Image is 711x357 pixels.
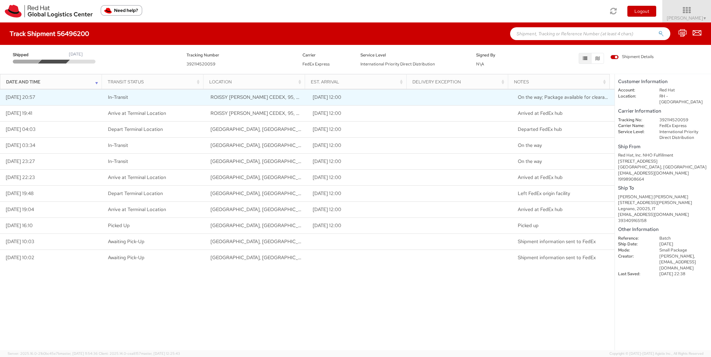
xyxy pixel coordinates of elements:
span: ▼ [703,16,707,21]
span: RALEIGH, NC, US [211,190,363,197]
h5: Signed By [476,53,525,57]
span: Awaiting Pick-Up [108,238,145,245]
td: [DATE] 12:00 [307,122,410,138]
div: Delivery Exception [412,79,506,85]
span: Picked up [518,222,539,229]
span: Departed FedEx hub [518,126,562,132]
h5: Ship To [618,185,708,191]
span: Server: 2025.16.0-21b0bc45e7b [8,351,98,356]
dt: Carrier Name: [613,123,655,129]
span: On the way [518,142,542,149]
span: In-Transit [108,158,128,165]
dt: Tracking No: [613,117,655,123]
span: ROISSY CHARLES DE GAULLE CEDEX, 95, FR [211,110,302,116]
td: [DATE] 12:00 [307,154,410,170]
td: [DATE] 12:00 [307,106,410,122]
span: master, [DATE] 11:54:36 [60,351,98,356]
span: Awaiting Pick-Up [108,254,145,261]
input: Shipment, Tracking or Reference Number (at least 4 chars) [510,27,670,40]
span: 392114520059 [186,61,215,67]
span: Client: 2025.14.0-cea8157 [99,351,180,356]
span: On the way [518,158,542,165]
div: Transit Status [108,79,202,85]
span: [PERSON_NAME] [667,15,707,21]
dt: Creator: [613,253,655,259]
span: Arrived at FedEx hub [518,110,563,116]
span: Arrive at Terminal Location [108,110,166,116]
div: Est. Arrival [311,79,405,85]
span: master, [DATE] 12:25:43 [141,351,180,356]
button: Logout [627,6,656,17]
button: Need help? [101,5,142,16]
span: RALEIGH, NC, US [211,238,363,245]
h5: Tracking Number [186,53,293,57]
span: In-Transit [108,142,128,149]
td: [DATE] 12:00 [307,89,410,106]
span: International Priority Direct Distribution [360,61,435,67]
div: [STREET_ADDRESS][PERSON_NAME] [618,200,708,206]
span: Picked Up [108,222,130,229]
span: Depart Terminal Location [108,190,163,197]
div: Location [209,79,303,85]
dt: Mode: [613,247,655,253]
div: [GEOGRAPHIC_DATA], [GEOGRAPHIC_DATA] [618,164,708,170]
h5: Ship From [618,144,708,149]
span: Depart Terminal Location [108,126,163,132]
div: [PERSON_NAME] [PERSON_NAME] [618,194,708,200]
div: [EMAIL_ADDRESS][DOMAIN_NAME] [618,170,708,176]
img: rh-logistics-00dfa346123c4ec078e1.svg [5,5,93,18]
div: [DATE] [69,51,83,57]
span: [PERSON_NAME], [659,253,695,259]
div: 19198908664 [618,176,708,183]
dt: Last Saved: [613,271,655,277]
span: MEMPHIS, TN, US [211,174,363,181]
span: Left FedEx origin facility [518,190,570,197]
span: MEMPHIS, TN, US [211,142,363,149]
span: N\A [476,61,484,67]
span: Shipped [13,52,40,58]
dt: Location: [613,93,655,99]
span: In-Transit [108,94,128,100]
h5: Other Information [618,227,708,232]
h5: Customer Information [618,79,708,84]
span: FedEx Express [302,61,330,67]
div: Notes [514,79,608,85]
span: Shipment Details [610,54,654,60]
span: RALEIGH, NC, US [211,206,363,213]
div: [STREET_ADDRESS] [618,158,708,165]
span: RALEIGH, NC, US [211,254,363,261]
div: Date and Time [6,79,100,85]
span: MEMPHIS, TN, US [211,126,363,132]
span: Arrive at Terminal Location [108,174,166,181]
dt: Ship Date: [613,241,655,247]
dt: Account: [613,87,655,93]
dt: Reference: [613,235,655,242]
h5: Carrier [302,53,351,57]
div: [EMAIL_ADDRESS][DOMAIN_NAME] [618,212,708,218]
span: Copyright © [DATE]-[DATE] Agistix Inc., All Rights Reserved [609,351,703,356]
span: Shipment information sent to FedEx [518,254,596,261]
td: [DATE] 12:00 [307,170,410,186]
td: [DATE] 12:00 [307,202,410,218]
h5: Carrier Information [618,108,708,114]
h4: Track Shipment 56496200 [10,30,89,37]
h5: Service Level [360,53,467,57]
dt: Service Level: [613,129,655,135]
div: 393409165158 [618,218,708,224]
td: [DATE] 12:00 [307,186,410,202]
td: [DATE] 12:00 [307,138,410,154]
td: [DATE] 12:00 [307,218,410,234]
div: Red Hat, Inc. NHO Fulfillment [618,152,708,158]
span: ROISSY CHARLES DE GAULLE CEDEX, 95, FR [211,94,302,100]
span: Arrived at FedEx hub [518,206,563,213]
span: Arrive at Terminal Location [108,206,166,213]
div: Legnano, 20025, IT [618,206,708,212]
span: Arrived at FedEx hub [518,174,563,181]
span: Shipment information sent to FedEx [518,238,596,245]
span: MEMPHIS, TN, US [211,158,363,165]
span: RALEIGH, NC, US [211,222,363,229]
label: Shipment Details [610,54,654,61]
span: On the way; Package available for clearance [518,94,612,100]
